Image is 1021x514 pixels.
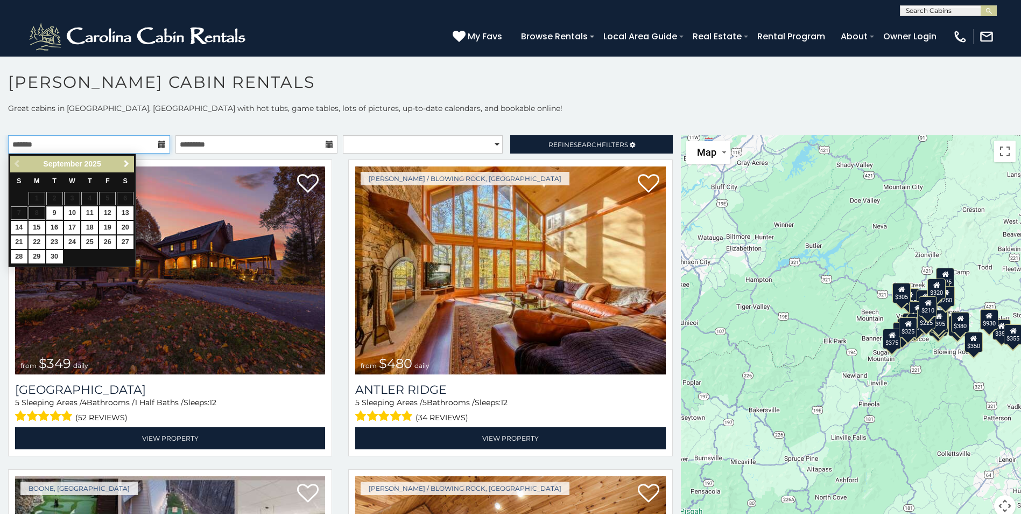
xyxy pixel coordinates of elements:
[20,362,37,370] span: from
[917,309,935,329] div: $225
[355,166,665,374] img: Antler Ridge
[953,29,968,44] img: phone-regular-white.png
[119,157,133,171] a: Next
[88,177,92,185] span: Thursday
[46,206,63,220] a: 9
[17,177,21,185] span: Sunday
[99,206,116,220] a: 12
[687,27,747,46] a: Real Estate
[43,159,82,168] span: September
[516,27,593,46] a: Browse Rentals
[15,166,325,374] img: Diamond Creek Lodge
[835,27,873,46] a: About
[85,159,101,168] span: 2025
[598,27,682,46] a: Local Area Guide
[29,250,45,263] a: 29
[510,135,672,154] a: RefineSearchFilters
[992,319,1011,340] div: $355
[909,301,927,322] div: $410
[355,383,665,397] a: Antler Ridge
[638,483,659,505] a: Add to favorites
[379,356,412,371] span: $480
[27,20,250,53] img: White-1-2.png
[980,309,998,330] div: $930
[11,221,27,234] a: 14
[638,173,659,196] a: Add to favorites
[979,29,994,44] img: mail-regular-white.png
[135,398,184,407] span: 1 Half Baths /
[686,141,730,164] button: Change map style
[468,30,502,43] span: My Favs
[11,250,27,263] a: 28
[64,235,81,249] a: 24
[919,296,937,317] div: $210
[39,356,71,371] span: $349
[361,362,377,370] span: from
[297,173,319,196] a: Add to favorites
[574,141,602,149] span: Search
[52,177,57,185] span: Tuesday
[994,141,1016,162] button: Toggle fullscreen view
[697,147,716,158] span: Map
[46,221,63,234] a: 16
[297,483,319,505] a: Add to favorites
[105,177,110,185] span: Friday
[15,398,19,407] span: 5
[81,221,98,234] a: 18
[20,482,138,495] a: Boone, [GEOGRAPHIC_DATA]
[99,235,116,249] a: 26
[501,398,508,407] span: 12
[15,397,325,425] div: Sleeping Areas / Bathrooms / Sleeps:
[361,172,569,185] a: [PERSON_NAME] / Blowing Rock, [GEOGRAPHIC_DATA]
[883,329,901,349] div: $375
[99,221,116,234] a: 19
[361,482,569,495] a: [PERSON_NAME] / Blowing Rock, [GEOGRAPHIC_DATA]
[81,206,98,220] a: 11
[951,312,969,332] div: $380
[453,30,505,44] a: My Favs
[123,177,128,185] span: Saturday
[75,411,128,425] span: (52 reviews)
[423,398,427,407] span: 5
[15,383,325,397] h3: Diamond Creek Lodge
[355,398,360,407] span: 5
[29,221,45,234] a: 15
[355,397,665,425] div: Sleeping Areas / Bathrooms / Sleeps:
[936,268,954,288] div: $525
[930,310,948,330] div: $395
[752,27,830,46] a: Rental Program
[917,290,935,310] div: $565
[548,141,628,149] span: Refine Filters
[355,166,665,374] a: Antler Ridge from $480 daily
[878,27,942,46] a: Owner Login
[34,177,40,185] span: Monday
[64,206,81,220] a: 10
[15,166,325,374] a: Diamond Creek Lodge from $349 daily
[46,235,63,249] a: 23
[69,177,75,185] span: Wednesday
[117,206,133,220] a: 13
[15,427,325,449] a: View Property
[416,411,468,425] span: (34 reviews)
[81,235,98,249] a: 25
[948,316,967,336] div: $695
[15,383,325,397] a: [GEOGRAPHIC_DATA]
[899,317,917,338] div: $325
[892,283,911,303] div: $305
[964,332,983,352] div: $350
[936,286,955,307] div: $250
[907,314,926,334] div: $395
[117,221,133,234] a: 20
[117,235,133,249] a: 27
[82,398,87,407] span: 4
[29,235,45,249] a: 22
[209,398,216,407] span: 12
[11,235,27,249] a: 21
[355,427,665,449] a: View Property
[414,362,429,370] span: daily
[122,159,131,168] span: Next
[46,250,63,263] a: 30
[73,362,88,370] span: daily
[927,279,946,299] div: $320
